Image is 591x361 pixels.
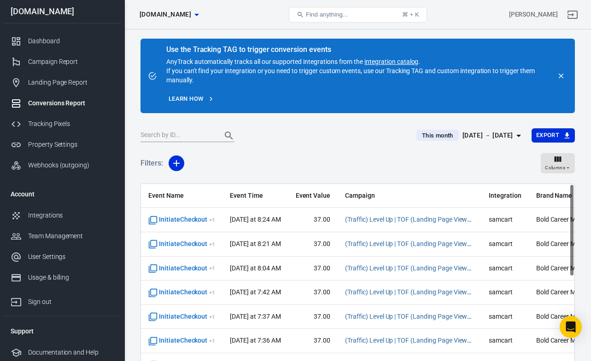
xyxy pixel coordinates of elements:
a: (Traffic) Level Up | TOF (Landing Page Views) / cpc / facebook [345,216,521,223]
sup: + 1 [209,338,215,344]
span: Event Value [296,191,331,201]
a: Tracking Pixels [3,114,121,134]
span: (Traffic) Level Up | TOF (Landing Page Views) / cpc / facebook [345,288,474,297]
span: 37.00 [296,336,331,345]
span: (Traffic) Level Up | TOF (Landing Page Views) / cpc / facebook [345,264,474,273]
span: Integration [489,191,521,201]
span: 37.00 [296,215,331,224]
sup: + 1 [209,217,215,223]
span: Find anything... [306,11,348,18]
span: samcart.com [140,9,191,20]
span: 37.00 [296,288,331,297]
div: ⌘ + K [402,11,419,18]
span: 37.00 [296,312,331,321]
span: InitiateCheckout [148,312,215,321]
button: [DOMAIN_NAME] [136,6,202,23]
span: Event Name [148,191,215,201]
time: 2025-09-08T08:21:46-04:00 [230,240,281,247]
span: (Traffic) Level Up | TOF (Landing Page Views) / cpc / facebook [345,336,474,345]
sup: + 1 [209,241,215,247]
sup: + 1 [209,265,215,271]
div: Conversions Report [28,98,114,108]
span: samcart [489,240,521,249]
span: (Traffic) Level Up | TOF (Landing Page Views) / cpc / facebook [345,240,474,249]
div: Campaign Report [28,57,114,67]
div: Open Intercom Messenger [560,316,582,338]
div: Dashboard [28,36,114,46]
a: Landing Page Report [3,72,121,93]
div: [DOMAIN_NAME] [3,7,121,16]
a: (Traffic) Level Up | TOF (Landing Page Views) / cpc / facebook [345,240,521,247]
a: Learn how [166,92,217,106]
div: Sign out [28,297,114,307]
button: Search [218,125,240,147]
div: [DATE] － [DATE] [462,130,513,141]
span: This month [418,131,457,140]
a: (Traffic) Level Up | TOF (Landing Page Views) / cpc / facebook [345,288,521,296]
div: Property Settings [28,140,114,149]
li: Support [3,320,121,342]
span: (Traffic) Level Up | TOF (Landing Page Views) / cpc / facebook [345,215,474,224]
time: 2025-09-08T08:04:12-04:00 [230,264,281,272]
div: Tracking Pixels [28,119,114,129]
a: Campaign Report [3,52,121,72]
span: Campaign [345,191,474,201]
span: samcart [489,312,521,321]
div: Documentation and Help [28,348,114,357]
div: Account id: txVnG5a9 [509,10,558,19]
span: (Traffic) Level Up | TOF (Landing Page Views) / cpc / facebook [345,312,474,321]
div: Usage & billing [28,273,114,282]
a: Property Settings [3,134,121,155]
sup: + 1 [209,289,215,296]
h5: Filters: [140,149,163,178]
span: Event Time [230,191,281,201]
span: InitiateCheckout [148,215,215,224]
a: integration catalog [364,58,418,65]
time: 2025-09-08T08:24:24-04:00 [230,216,281,223]
div: Landing Page Report [28,78,114,87]
button: Columns [541,153,575,173]
a: (Traffic) Level Up | TOF (Landing Page Views) / cpc / facebook [345,264,521,272]
span: InitiateCheckout [148,336,215,345]
div: Webhooks (outgoing) [28,160,114,170]
span: InitiateCheckout [148,264,215,273]
a: Webhooks (outgoing) [3,155,121,176]
div: Integrations [28,211,114,220]
span: samcart [489,288,521,297]
span: InitiateCheckout [148,240,215,249]
time: 2025-09-08T07:42:57-04:00 [230,288,281,296]
button: This month[DATE] － [DATE] [409,128,532,143]
time: 2025-09-08T07:36:02-04:00 [230,337,281,344]
button: Export [532,128,575,143]
div: User Settings [28,252,114,262]
input: Search by ID... [140,130,214,142]
a: Sign out [562,4,584,26]
a: Integrations [3,205,121,226]
a: Conversions Report [3,93,121,114]
a: (Traffic) Level Up | TOF (Landing Page Views) / cpc / facebook [345,313,521,320]
a: User Settings [3,246,121,267]
sup: + 1 [209,314,215,320]
li: Account [3,183,121,205]
div: Use the Tracking TAG to trigger conversion events [166,45,551,54]
time: 2025-09-08T07:37:12-04:00 [230,313,281,320]
button: Find anything...⌘ + K [289,7,427,23]
a: Team Management [3,226,121,246]
span: samcart [489,215,521,224]
span: Columns [545,164,565,172]
span: samcart [489,264,521,273]
span: 37.00 [296,240,331,249]
a: Usage & billing [3,267,121,288]
button: close [555,69,568,82]
span: 37.00 [296,264,331,273]
span: samcart [489,336,521,345]
a: Dashboard [3,31,121,52]
div: Team Management [28,231,114,241]
span: InitiateCheckout [148,288,215,297]
div: AnyTrack automatically tracks all our supported integrations from the . If you can't find your in... [166,46,551,85]
a: Sign out [3,288,121,312]
a: (Traffic) Level Up | TOF (Landing Page Views) / cpc / facebook [345,337,521,344]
